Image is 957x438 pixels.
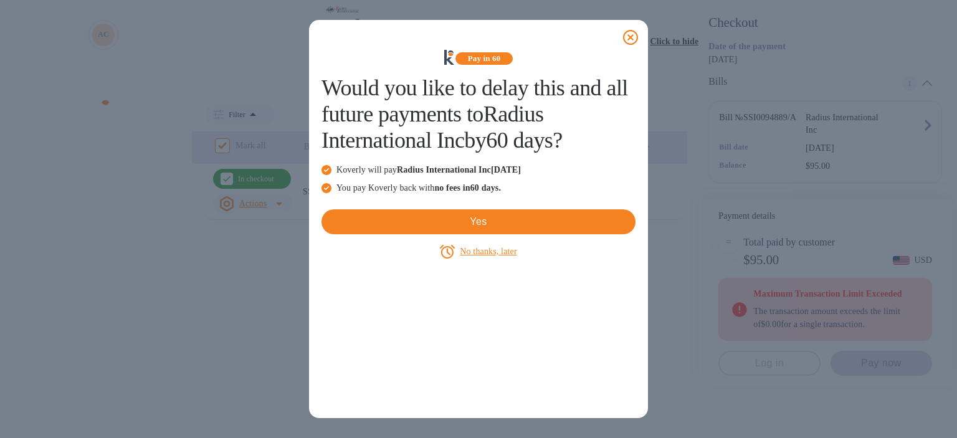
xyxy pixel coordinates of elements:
[397,165,521,174] b: Radius International Inc [DATE]
[321,209,636,234] button: Yes
[321,75,636,153] h1: Would you like to delay this and all future payments to Radius International Inc by 60 days ?
[895,378,957,438] iframe: Chat Widget
[331,214,626,229] span: Yes
[460,247,517,256] u: No thanks, later
[321,181,636,194] p: You pay Koverly back with
[468,54,500,63] b: Pay in 60
[321,163,636,176] p: Koverly will pay
[434,183,501,193] b: no fees in 60 days .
